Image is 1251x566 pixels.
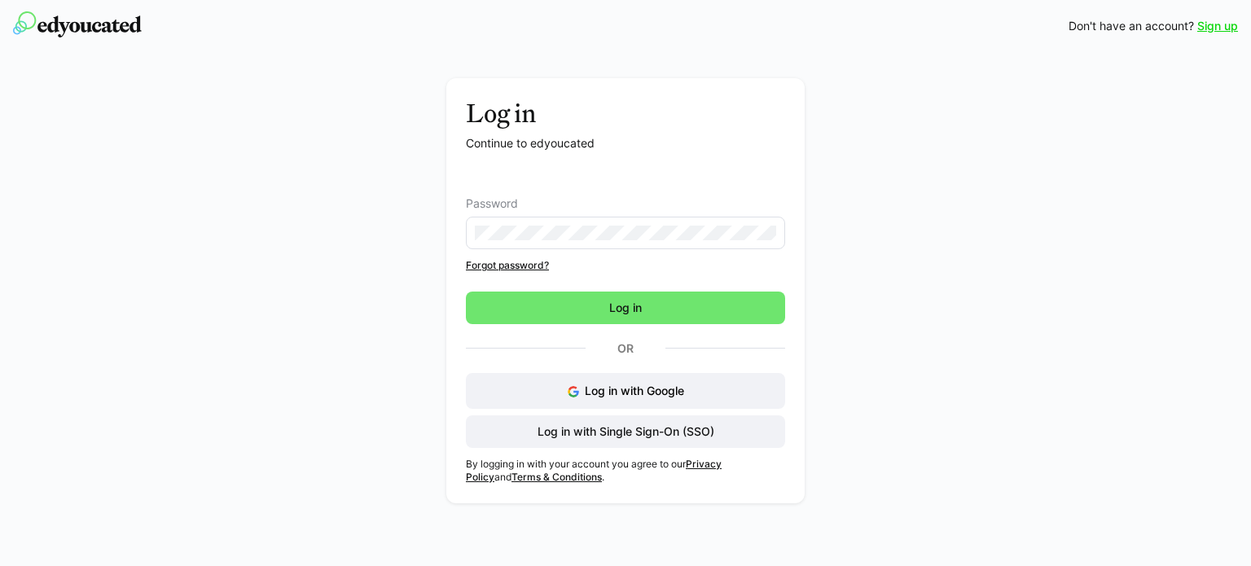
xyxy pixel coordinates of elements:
[13,11,142,37] img: edyoucated
[535,423,717,440] span: Log in with Single Sign-On (SSO)
[586,337,665,360] p: Or
[466,259,785,272] a: Forgot password?
[511,471,602,483] a: Terms & Conditions
[466,415,785,448] button: Log in with Single Sign-On (SSO)
[466,292,785,324] button: Log in
[466,197,518,210] span: Password
[1069,18,1194,34] span: Don't have an account?
[466,458,722,483] a: Privacy Policy
[466,98,785,129] h3: Log in
[607,300,644,316] span: Log in
[466,373,785,409] button: Log in with Google
[466,458,785,484] p: By logging in with your account you agree to our and .
[466,135,785,151] p: Continue to edyoucated
[1197,18,1238,34] a: Sign up
[585,384,684,397] span: Log in with Google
